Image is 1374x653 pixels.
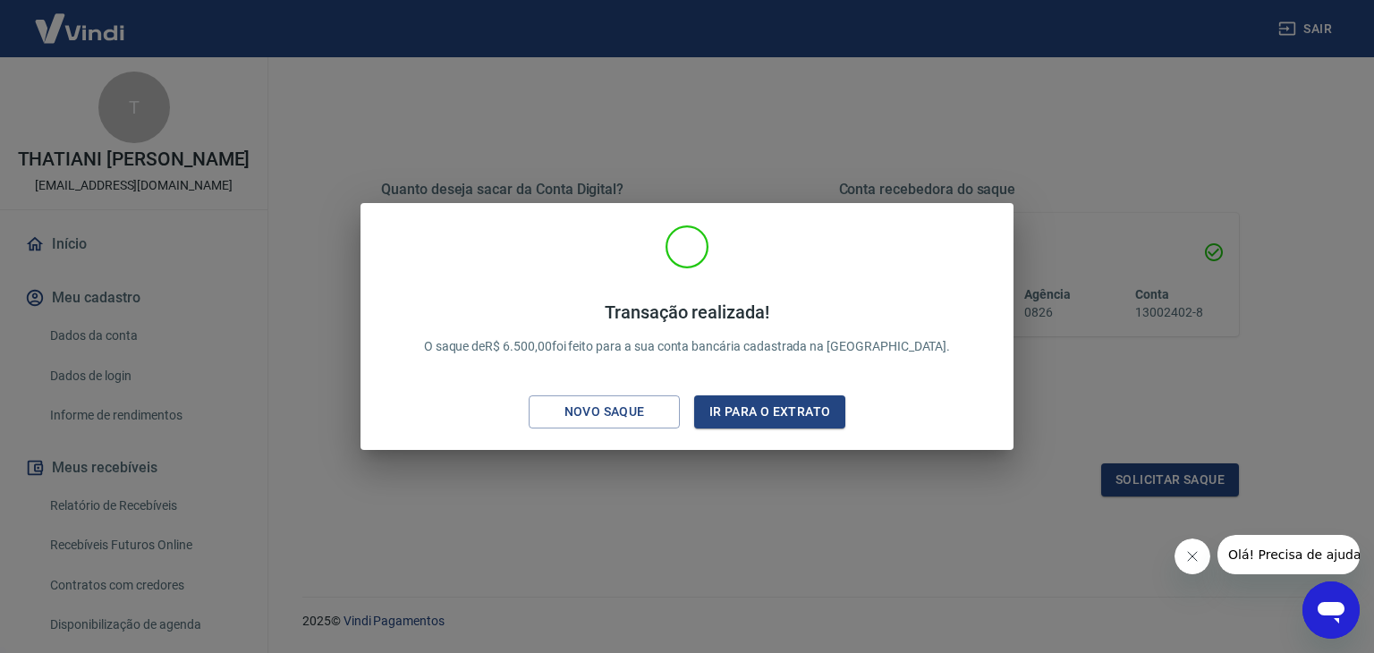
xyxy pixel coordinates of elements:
button: Ir para o extrato [694,395,845,428]
button: Novo saque [529,395,680,428]
span: Olá! Precisa de ajuda? [11,13,150,27]
iframe: Fechar mensagem [1175,539,1210,574]
h4: Transação realizada! [424,301,951,323]
div: Novo saque [543,401,666,423]
iframe: Botão para abrir a janela de mensagens [1302,581,1360,639]
p: O saque de R$ 6.500,00 foi feito para a sua conta bancária cadastrada na [GEOGRAPHIC_DATA]. [424,301,951,356]
iframe: Mensagem da empresa [1217,535,1360,574]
